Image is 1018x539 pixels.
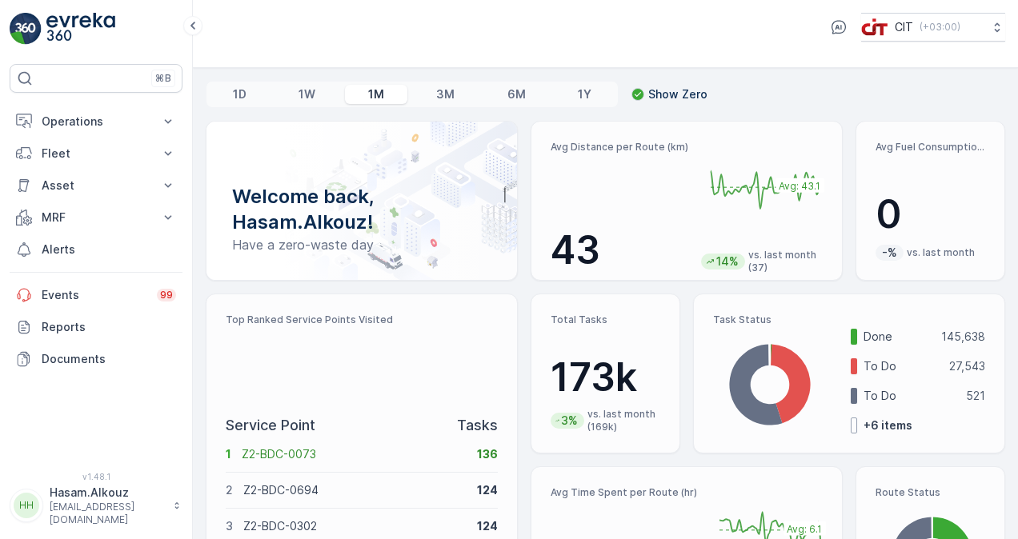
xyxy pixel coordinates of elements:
[42,319,176,335] p: Reports
[551,353,660,401] p: 173k
[42,178,150,194] p: Asset
[715,254,740,269] p: 14%
[907,246,975,259] p: vs. last month
[226,518,233,534] p: 3
[941,329,985,345] p: 145,638
[876,190,985,238] p: 0
[226,414,315,437] p: Service Point
[368,86,384,102] p: 1M
[226,446,231,462] p: 1
[233,86,246,102] p: 1D
[232,184,491,235] p: Welcome back, Hasam.Alkouz!
[436,86,455,102] p: 3M
[10,311,182,343] a: Reports
[559,413,579,429] p: 3%
[477,518,498,534] p: 124
[713,313,985,326] p: Task Status
[42,210,150,226] p: MRF
[10,106,182,138] button: Operations
[551,141,688,154] p: Avg Distance per Route (km)
[10,472,182,481] span: v 1.48.1
[507,86,526,102] p: 6M
[861,18,888,36] img: cit-logo_pOk6rL0.png
[578,86,591,102] p: 1Y
[949,358,985,374] p: 27,543
[477,446,498,462] p: 136
[10,485,182,526] button: HHHasam.Alkouz[EMAIL_ADDRESS][DOMAIN_NAME]
[10,170,182,202] button: Asset
[477,482,498,498] p: 124
[226,313,498,326] p: Top Ranked Service Points Visited
[50,485,165,501] p: Hasam.Alkouz
[876,486,985,499] p: Route Status
[42,351,176,367] p: Documents
[10,343,182,375] a: Documents
[226,482,233,498] p: 2
[50,501,165,526] p: [EMAIL_ADDRESS][DOMAIN_NAME]
[457,414,498,437] p: Tasks
[748,249,828,274] p: vs. last month (37)
[864,358,939,374] p: To Do
[42,114,150,130] p: Operations
[242,446,467,462] p: Z2-BDC-0073
[155,72,171,85] p: ⌘B
[10,279,182,311] a: Events99
[243,518,467,534] p: Z2-BDC-0302
[551,486,697,499] p: Avg Time Spent per Route (hr)
[42,287,147,303] p: Events
[864,417,912,433] p: + 6 items
[42,146,150,162] p: Fleet
[232,235,491,254] p: Have a zero-waste day
[551,313,660,326] p: Total Tasks
[861,13,1005,42] button: CIT(+03:00)
[587,408,660,433] p: vs. last month (169k)
[42,242,176,258] p: Alerts
[10,234,182,266] a: Alerts
[551,226,688,274] p: 43
[10,13,42,45] img: logo
[876,141,985,154] p: Avg Fuel Consumption per Route (lt)
[46,13,115,45] img: logo_light-DOdMpM7g.png
[864,388,956,404] p: To Do
[880,245,899,261] p: -%
[10,138,182,170] button: Fleet
[243,482,467,498] p: Z2-BDC-0694
[299,86,315,102] p: 1W
[14,493,39,518] div: HH
[864,329,931,345] p: Done
[895,19,913,35] p: CIT
[966,388,985,404] p: 521
[10,202,182,234] button: MRF
[159,288,174,302] p: 99
[648,86,707,102] p: Show Zero
[920,21,960,34] p: ( +03:00 )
